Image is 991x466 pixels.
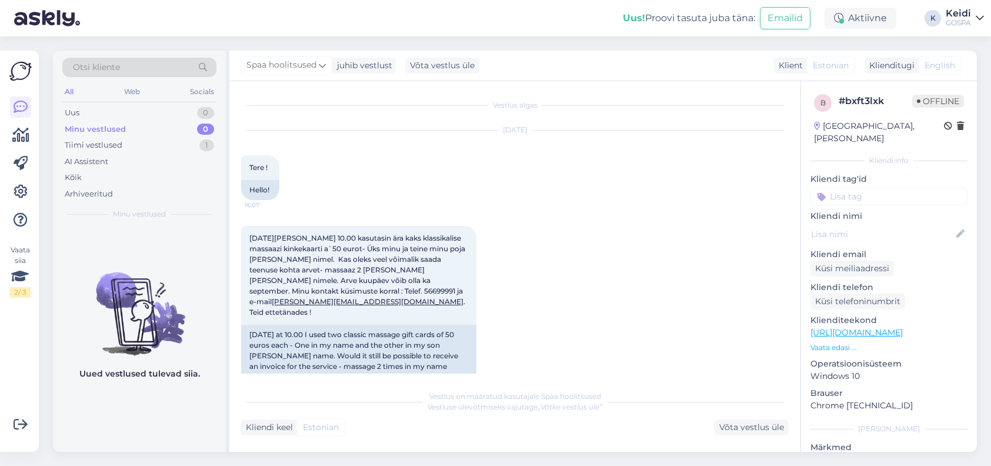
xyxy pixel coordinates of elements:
[810,155,967,166] div: Kliendi info
[332,59,392,72] div: juhib vestlust
[946,18,971,28] div: GOSPA
[810,261,894,277] div: Küsi meiliaadressi
[715,420,789,435] div: Võta vestlus üle
[9,245,31,298] div: Vaata siia
[73,61,120,74] span: Otsi kliente
[197,107,214,119] div: 0
[65,139,122,151] div: Tiimi vestlused
[925,59,955,72] span: English
[188,84,216,99] div: Socials
[62,84,76,99] div: All
[839,94,912,108] div: # bxft3lxk
[538,402,602,411] i: „Võtke vestlus üle”
[820,98,826,107] span: b
[113,209,166,219] span: Minu vestlused
[810,387,967,400] p: Brauser
[811,228,954,241] input: Lisa nimi
[65,172,82,184] div: Kõik
[810,370,967,382] p: Windows 10
[946,9,984,28] a: KeidiGOSPA
[946,9,971,18] div: Keidi
[405,58,479,74] div: Võta vestlus üle
[241,421,293,434] div: Kliendi keel
[246,59,316,72] span: Spaa hoolitsused
[199,139,214,151] div: 1
[65,107,79,119] div: Uus
[814,120,944,145] div: [GEOGRAPHIC_DATA], [PERSON_NAME]
[825,8,896,29] div: Aktiivne
[810,248,967,261] p: Kliendi email
[65,124,126,135] div: Minu vestlused
[810,314,967,327] p: Klienditeekond
[912,95,964,108] span: Offline
[810,342,967,353] p: Vaata edasi ...
[774,59,803,72] div: Klient
[810,327,903,338] a: [URL][DOMAIN_NAME]
[813,59,849,72] span: Estonian
[122,84,142,99] div: Web
[197,124,214,135] div: 0
[249,163,268,172] span: Tere !
[429,392,601,401] span: Vestlus on määratud kasutajale Spaa hoolitsused
[623,12,645,24] b: Uus!
[9,287,31,298] div: 2 / 3
[810,188,967,205] input: Lisa tag
[810,400,967,412] p: Chrome [TECHNICAL_ID]
[428,402,602,411] span: Vestluse ülevõtmiseks vajutage
[241,125,789,135] div: [DATE]
[810,424,967,434] div: [PERSON_NAME]
[810,441,967,454] p: Märkmed
[9,60,32,82] img: Askly Logo
[241,180,279,200] div: Hello!
[810,210,967,222] p: Kliendi nimi
[810,294,905,309] div: Küsi telefoninumbrit
[65,188,113,200] div: Arhiveeritud
[303,421,339,434] span: Estonian
[241,325,476,419] div: [DATE] at 10.00 I used two classic massage gift cards of 50 euros each - One in my name and the o...
[272,297,463,306] a: [PERSON_NAME][EMAIL_ADDRESS][DOMAIN_NAME]
[65,156,108,168] div: AI Assistent
[810,173,967,185] p: Kliendi tag'id
[245,201,289,209] span: 16:07
[925,10,941,26] div: K
[865,59,915,72] div: Klienditugi
[810,281,967,294] p: Kliendi telefon
[810,358,967,370] p: Operatsioonisüsteem
[760,7,810,29] button: Emailid
[241,100,789,111] div: Vestlus algas
[53,251,226,357] img: No chats
[623,11,755,25] div: Proovi tasuta juba täna:
[249,234,467,317] span: [DATE][PERSON_NAME] 10.00 kasutasin ära kaks klassikalise massaazi kinkekaarti a`50 eurot- Üks mi...
[79,368,200,380] p: Uued vestlused tulevad siia.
